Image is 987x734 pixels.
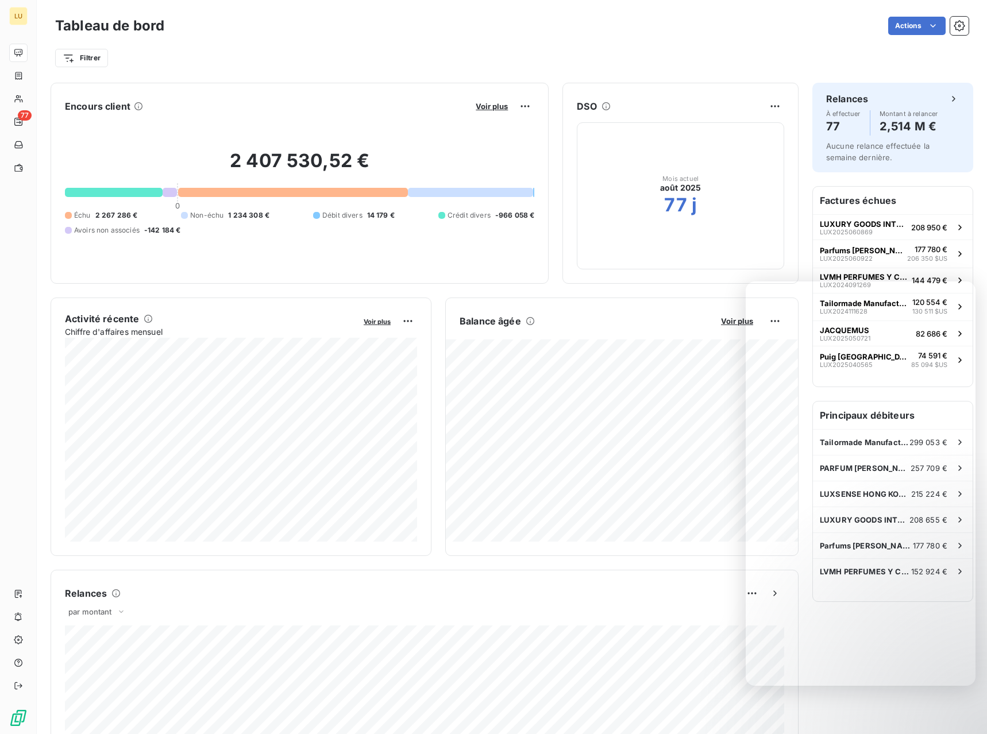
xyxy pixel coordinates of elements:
span: Montant à relancer [880,110,938,117]
h6: Activité récente [65,312,139,326]
span: Échu [74,210,91,221]
span: 77 [18,110,32,121]
button: LUXURY GOODS INTERNATIONAL SALUX2025060869208 950 € [813,214,973,239]
span: par montant [68,607,112,616]
h4: 77 [826,117,861,136]
h2: 2 407 530,52 € [65,149,534,184]
span: LUX2025060922 [820,255,873,262]
h2: 77 [664,194,687,217]
img: Logo LeanPay [9,709,28,727]
h6: Relances [65,586,107,600]
button: Parfums [PERSON_NAME] LLCLUX2025060922177 780 €206 350 $US [813,239,973,268]
h6: Relances [826,92,868,106]
span: Parfums [PERSON_NAME] LLC [820,246,903,255]
div: LU [9,7,28,25]
span: 2 267 286 € [95,210,138,221]
h3: Tableau de bord [55,16,164,36]
span: 0 [175,201,180,210]
button: Voir plus [472,101,511,111]
button: Voir plus [718,316,757,326]
a: 77 [9,113,27,131]
span: Mois actuel [662,175,699,182]
span: À effectuer [826,110,861,117]
span: Voir plus [476,102,508,111]
h4: 2,514 M € [880,117,938,136]
span: LVMH PERFUMES Y COSMETICOS DE [GEOGRAPHIC_DATA] SA DE CV [820,272,907,281]
span: Crédit divers [448,210,491,221]
span: Non-échu [190,210,223,221]
span: -142 184 € [144,225,181,235]
span: août 2025 [660,182,701,194]
h6: DSO [577,99,596,113]
h6: Encours client [65,99,130,113]
span: Voir plus [721,316,753,326]
span: 144 479 € [912,276,947,285]
h6: Balance âgée [460,314,521,328]
button: LVMH PERFUMES Y COSMETICOS DE [GEOGRAPHIC_DATA] SA DE CVLUX2024091269144 479 € [813,268,973,293]
span: Avoirs non associés [74,225,140,235]
span: Aucune relance effectuée la semaine dernière. [826,141,930,162]
span: 1 234 308 € [228,210,269,221]
span: -966 058 € [495,210,535,221]
iframe: Intercom live chat [948,695,976,723]
span: LUXURY GOODS INTERNATIONAL SA [820,219,907,229]
span: 177 780 € [915,245,947,254]
iframe: Intercom live chat [746,281,976,686]
span: 208 950 € [911,223,947,232]
span: Débit divers [322,210,363,221]
span: 206 350 $US [907,254,947,264]
span: LUX2025060869 [820,229,873,235]
span: 14 179 € [367,210,395,221]
button: Voir plus [360,316,394,326]
button: Actions [888,17,946,35]
span: Voir plus [364,318,391,326]
button: Filtrer [55,49,108,67]
span: Chiffre d'affaires mensuel [65,326,356,338]
h2: j [692,194,697,217]
h6: Factures échues [813,187,973,214]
